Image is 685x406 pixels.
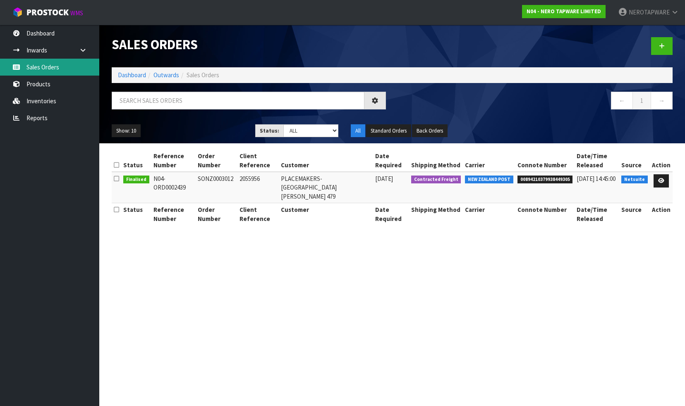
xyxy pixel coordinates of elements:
[619,203,650,225] th: Source
[375,175,393,183] span: [DATE]
[575,203,619,225] th: Date/Time Released
[412,124,448,138] button: Back Orders
[632,92,651,109] a: 1
[577,175,616,183] span: [DATE] 14:45:00
[366,124,411,138] button: Standard Orders
[153,71,179,79] a: Outwards
[411,176,461,184] span: Contracted Freight
[527,8,601,15] strong: N04 - NERO TAPWARE LIMITED
[196,172,237,203] td: SONZ0003012
[12,7,23,17] img: cube-alt.png
[517,176,573,184] span: 00894210379938449305
[409,150,463,172] th: Shipping Method
[112,37,386,52] h1: Sales Orders
[650,150,673,172] th: Action
[279,150,373,172] th: Customer
[26,7,69,18] span: ProStock
[651,92,673,109] a: →
[279,172,373,203] td: PLACEMAKERS-[GEOGRAPHIC_DATA][PERSON_NAME] 479
[112,124,141,138] button: Show: 10
[112,92,364,109] input: Search sales orders
[151,203,196,225] th: Reference Number
[237,150,279,172] th: Client Reference
[463,203,515,225] th: Carrier
[151,150,196,172] th: Reference Number
[151,172,196,203] td: N04-ORD0002439
[398,92,673,112] nav: Page navigation
[463,150,515,172] th: Carrier
[237,203,279,225] th: Client Reference
[237,172,279,203] td: 2055956
[515,150,575,172] th: Connote Number
[279,203,373,225] th: Customer
[373,150,409,172] th: Date Required
[611,92,633,109] a: ←
[621,176,648,184] span: Netsuite
[373,203,409,225] th: Date Required
[650,203,673,225] th: Action
[187,71,219,79] span: Sales Orders
[118,71,146,79] a: Dashboard
[121,150,151,172] th: Status
[409,203,463,225] th: Shipping Method
[196,150,237,172] th: Order Number
[70,9,83,17] small: WMS
[196,203,237,225] th: Order Number
[575,150,619,172] th: Date/Time Released
[260,127,279,134] strong: Status:
[515,203,575,225] th: Connote Number
[629,8,670,16] span: NEROTAPWARE
[123,176,149,184] span: Finalised
[351,124,365,138] button: All
[465,176,513,184] span: NEW ZEALAND POST
[619,150,650,172] th: Source
[121,203,151,225] th: Status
